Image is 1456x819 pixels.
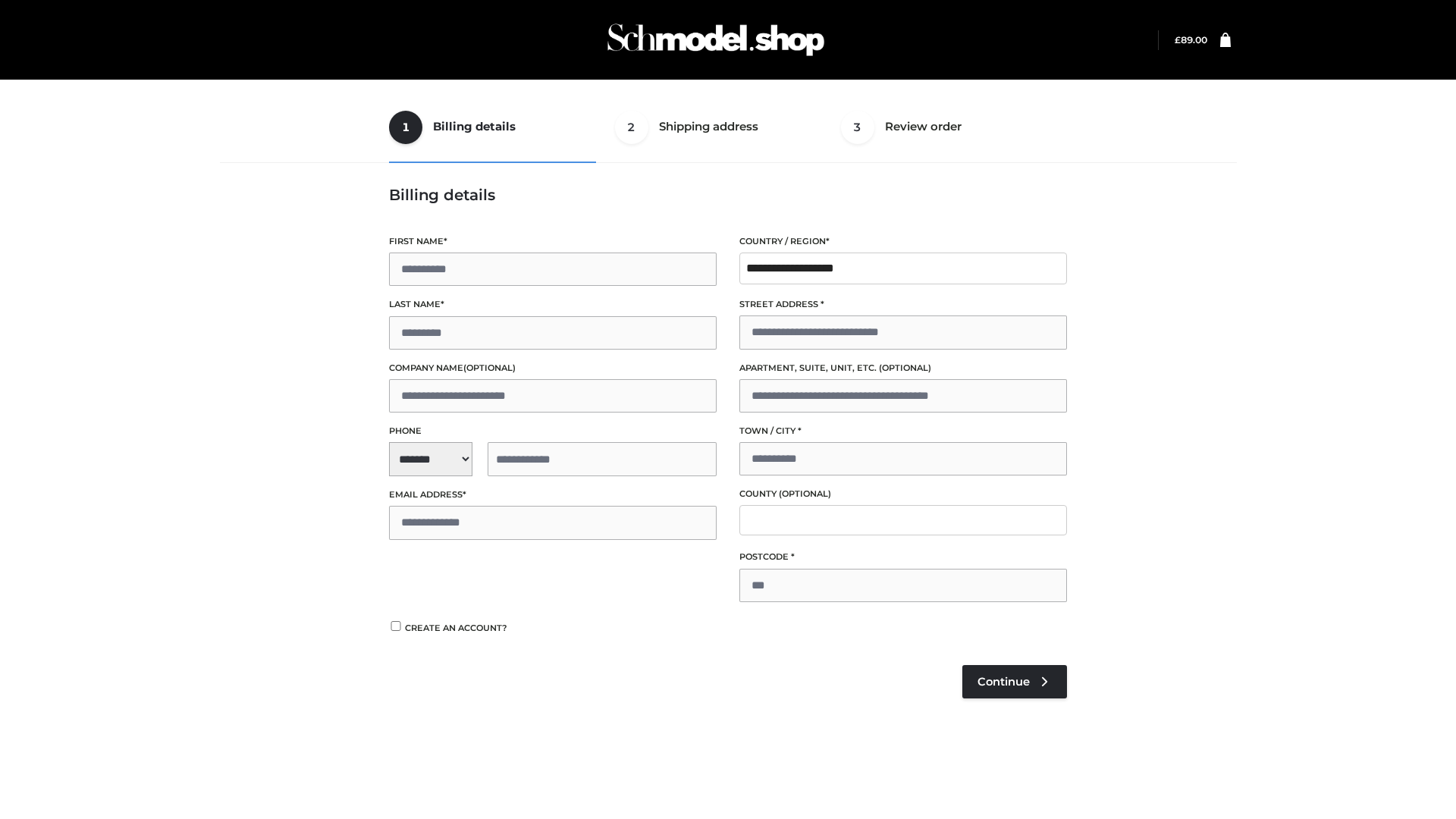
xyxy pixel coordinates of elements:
[389,621,403,631] input: Create an account?
[739,424,1067,438] label: Town / City
[1175,34,1207,45] bdi: 89.00
[739,361,1067,375] label: Apartment, suite, unit, etc.
[389,186,1067,204] h3: Billing details
[405,623,507,633] span: Create an account?
[879,362,931,373] span: (optional)
[463,362,516,373] span: (optional)
[739,550,1067,564] label: Postcode
[1175,34,1181,45] span: £
[389,234,717,249] label: First name
[977,675,1030,689] span: Continue
[389,361,717,375] label: Company name
[779,488,831,499] span: (optional)
[739,297,1067,312] label: Street address
[389,297,717,312] label: Last name
[739,234,1067,249] label: Country / Region
[739,487,1067,501] label: County
[389,424,717,438] label: Phone
[962,665,1067,698] a: Continue
[602,10,830,70] img: Schmodel Admin 964
[389,488,717,502] label: Email address
[1175,34,1207,45] a: £89.00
